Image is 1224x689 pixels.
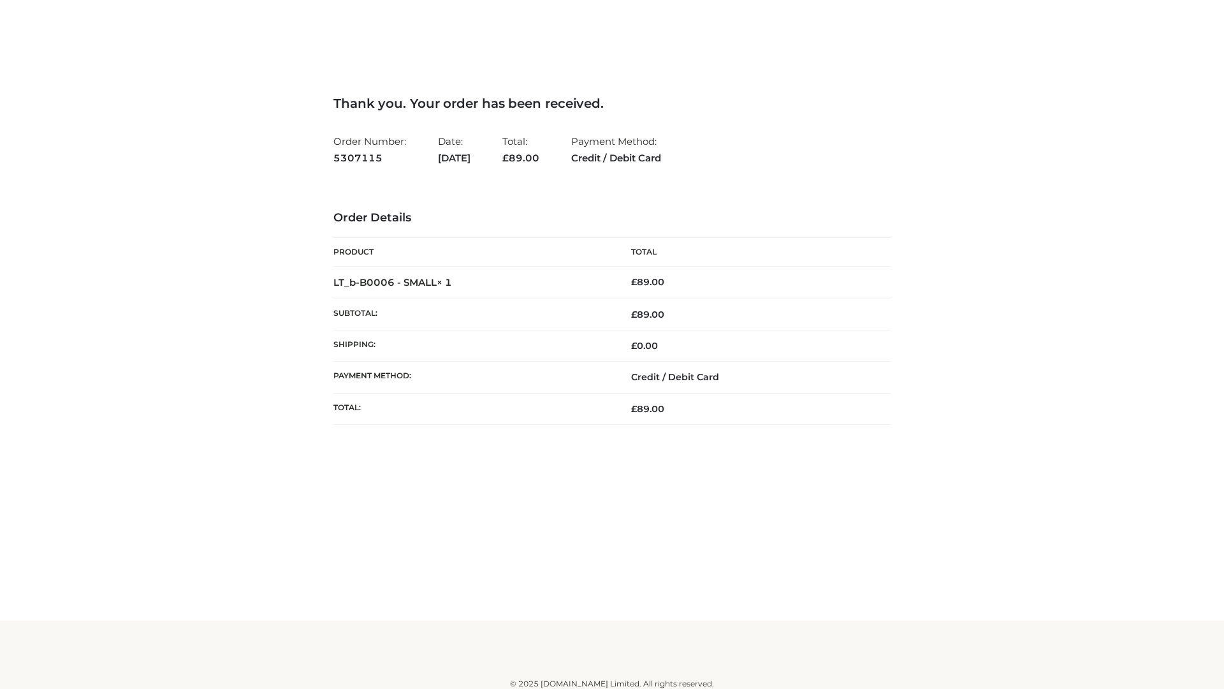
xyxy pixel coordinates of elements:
strong: × 1 [437,276,452,288]
li: Order Number: [333,130,406,169]
th: Shipping: [333,330,612,362]
span: 89.00 [631,403,664,415]
span: £ [631,340,637,352]
span: 89.00 [631,309,664,320]
th: Total [612,238,891,267]
td: Credit / Debit Card [612,362,891,393]
h3: Thank you. Your order has been received. [333,96,891,111]
span: £ [631,309,637,320]
li: Total: [502,130,539,169]
th: Payment method: [333,362,612,393]
strong: [DATE] [438,150,470,167]
strong: LT_b-B0006 - SMALL [333,276,452,288]
span: £ [502,152,509,164]
strong: Credit / Debit Card [571,150,661,167]
span: 89.00 [502,152,539,164]
th: Product [333,238,612,267]
span: £ [631,276,637,288]
th: Total: [333,393,612,424]
li: Date: [438,130,470,169]
bdi: 89.00 [631,276,664,288]
bdi: 0.00 [631,340,658,352]
h3: Order Details [333,211,891,225]
th: Subtotal: [333,299,612,330]
strong: 5307115 [333,150,406,167]
span: £ [631,403,637,415]
li: Payment Method: [571,130,661,169]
